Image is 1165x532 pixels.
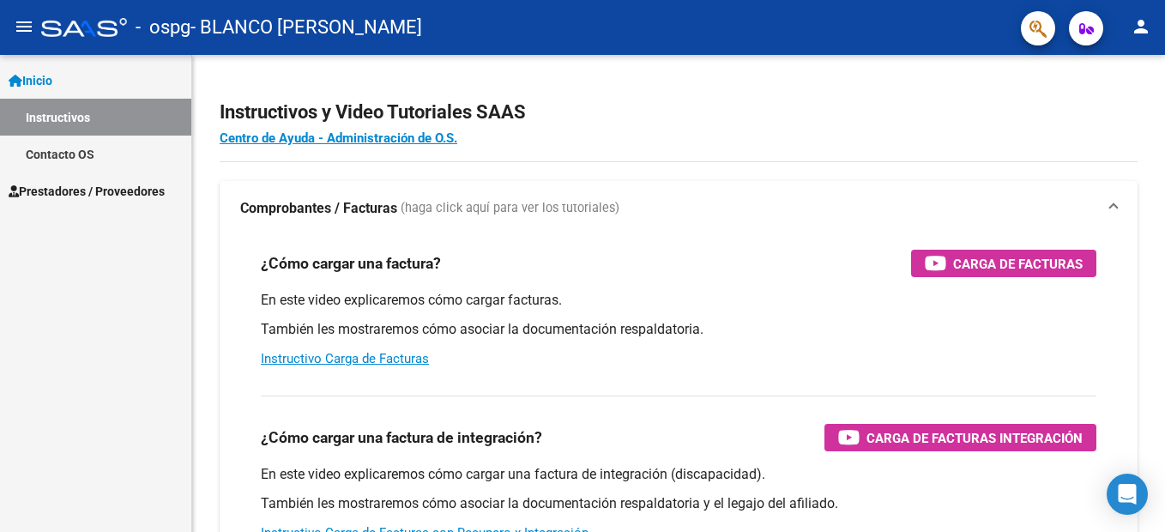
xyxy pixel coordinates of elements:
[220,130,457,146] a: Centro de Ayuda - Administración de O.S.
[866,427,1083,449] span: Carga de Facturas Integración
[190,9,422,46] span: - BLANCO [PERSON_NAME]
[261,351,429,366] a: Instructivo Carga de Facturas
[911,250,1096,277] button: Carga de Facturas
[220,96,1138,129] h2: Instructivos y Video Tutoriales SAAS
[9,182,165,201] span: Prestadores / Proveedores
[824,424,1096,451] button: Carga de Facturas Integración
[953,253,1083,275] span: Carga de Facturas
[1107,474,1148,515] div: Open Intercom Messenger
[240,199,397,218] strong: Comprobantes / Facturas
[1131,16,1151,37] mat-icon: person
[261,465,1096,484] p: En este video explicaremos cómo cargar una factura de integración (discapacidad).
[261,426,542,450] h3: ¿Cómo cargar una factura de integración?
[220,181,1138,236] mat-expansion-panel-header: Comprobantes / Facturas (haga click aquí para ver los tutoriales)
[261,291,1096,310] p: En este video explicaremos cómo cargar facturas.
[401,199,619,218] span: (haga click aquí para ver los tutoriales)
[136,9,190,46] span: - ospg
[261,320,1096,339] p: También les mostraremos cómo asociar la documentación respaldatoria.
[14,16,34,37] mat-icon: menu
[9,71,52,90] span: Inicio
[261,494,1096,513] p: También les mostraremos cómo asociar la documentación respaldatoria y el legajo del afiliado.
[261,251,441,275] h3: ¿Cómo cargar una factura?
